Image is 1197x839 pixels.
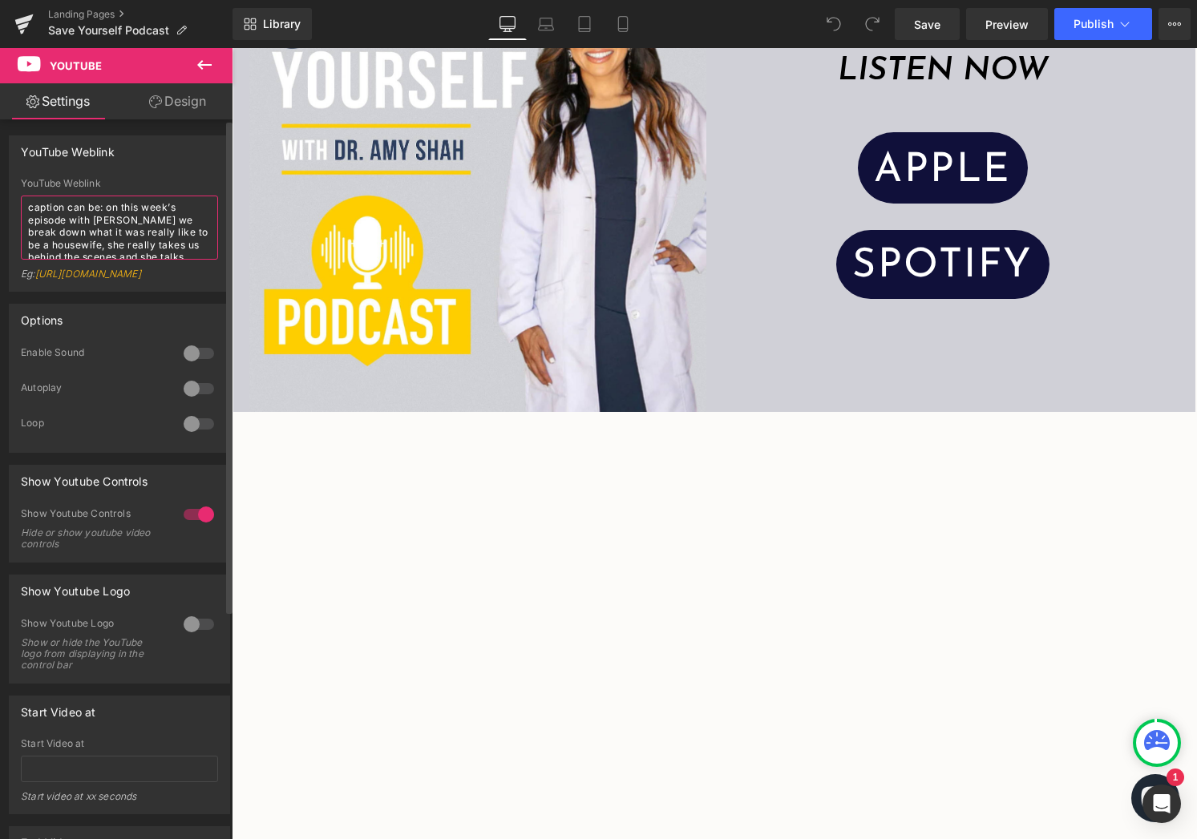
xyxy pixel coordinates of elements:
[1054,8,1152,40] button: Publish
[50,59,102,72] span: Youtube
[21,136,115,159] div: YouTube Weblink
[966,8,1048,40] a: Preview
[1074,18,1114,30] span: Publish
[21,696,96,719] div: Start Video at
[21,178,218,189] div: YouTube Weblink
[35,268,141,280] a: [URL][DOMAIN_NAME]
[818,8,850,40] button: Undo
[21,305,63,327] div: Options
[21,507,168,524] div: Show Youtube Controls
[48,8,233,21] a: Landing Pages
[21,268,218,291] div: Eg:
[48,24,169,37] span: Save Yourself Podcast
[487,3,936,43] h1: LISTEN NOW
[21,527,165,550] div: Hide or show youtube video controls
[914,16,940,33] span: Save
[21,637,165,671] div: Show or hide the YouTube logo from displaying in the control bar
[621,198,802,239] span: SPOTIFY
[527,8,565,40] a: Laptop
[21,790,218,813] div: Start video at xx seconds
[263,17,301,31] span: Library
[21,575,130,598] div: Show Youtube Logo
[119,83,236,119] a: Design
[642,103,780,143] span: APPLE
[1159,8,1191,40] button: More
[21,738,218,749] div: Start Video at
[21,417,168,434] div: Loop
[1142,785,1181,823] div: Open Intercom Messenger
[895,726,952,778] inbox-online-store-chat: Shopify online store chat
[21,346,168,363] div: Enable Sound
[856,8,888,40] button: Redo
[21,466,148,488] div: Show Youtube Controls
[985,16,1029,33] span: Preview
[233,8,312,40] a: New Library
[565,8,604,40] a: Tablet
[488,8,527,40] a: Desktop
[21,617,168,634] div: Show Youtube Logo
[626,84,796,155] a: APPLE
[604,8,642,40] a: Mobile
[21,381,168,398] div: Autoplay
[605,182,818,251] a: SPOTIFY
